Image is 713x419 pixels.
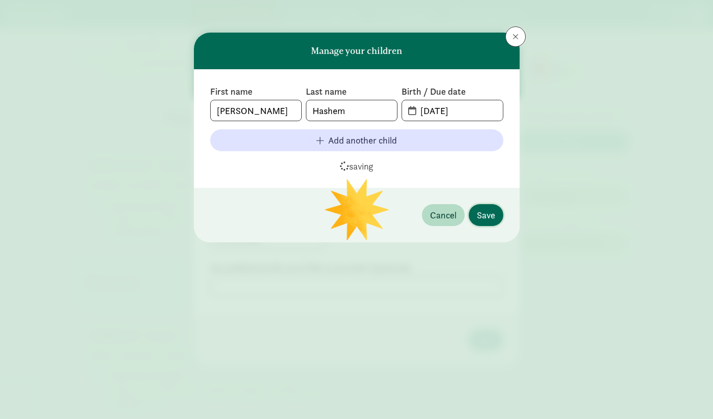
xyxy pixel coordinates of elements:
[402,86,503,98] label: Birth / Due date
[477,208,495,222] span: Save
[422,204,465,226] button: Cancel
[414,100,502,121] input: MM-DD-YYYY
[210,86,302,98] label: First name
[306,86,397,98] label: Last name
[210,129,503,151] button: Add another child
[311,46,402,56] h6: Manage your children
[340,159,373,172] div: saving
[328,133,397,147] span: Add another child
[469,204,503,226] button: Save
[430,208,457,222] span: Cancel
